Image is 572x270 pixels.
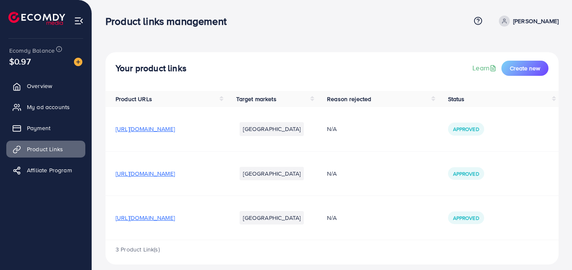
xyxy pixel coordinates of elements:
[116,245,160,254] span: 3 Product Link(s)
[453,126,479,133] span: Approved
[9,55,31,67] span: $0.97
[116,63,187,74] h4: Your product links
[327,169,337,178] span: N/A
[116,95,152,103] span: Product URLs
[472,63,498,73] a: Learn
[116,169,175,178] span: [URL][DOMAIN_NAME]
[105,15,233,27] h3: Product links management
[240,122,304,136] li: [GEOGRAPHIC_DATA]
[27,124,50,132] span: Payment
[6,78,85,94] a: Overview
[327,214,337,222] span: N/A
[453,170,479,177] span: Approved
[9,46,55,55] span: Ecomdy Balance
[496,16,559,27] a: [PERSON_NAME]
[240,211,304,225] li: [GEOGRAPHIC_DATA]
[6,120,85,136] a: Payment
[513,16,559,26] p: [PERSON_NAME]
[327,95,371,103] span: Reason rejected
[236,95,276,103] span: Target markets
[453,214,479,222] span: Approved
[27,145,63,153] span: Product Links
[448,95,465,103] span: Status
[6,141,85,158] a: Product Links
[116,125,175,133] span: [URL][DOMAIN_NAME]
[27,166,72,174] span: Affiliate Program
[6,99,85,115] a: My ad accounts
[501,61,548,76] button: Create new
[8,12,65,25] img: logo
[27,103,70,111] span: My ad accounts
[74,58,82,66] img: image
[74,16,84,26] img: menu
[6,162,85,179] a: Affiliate Program
[510,64,540,72] span: Create new
[116,214,175,222] span: [URL][DOMAIN_NAME]
[327,125,337,133] span: N/A
[240,167,304,180] li: [GEOGRAPHIC_DATA]
[27,82,52,90] span: Overview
